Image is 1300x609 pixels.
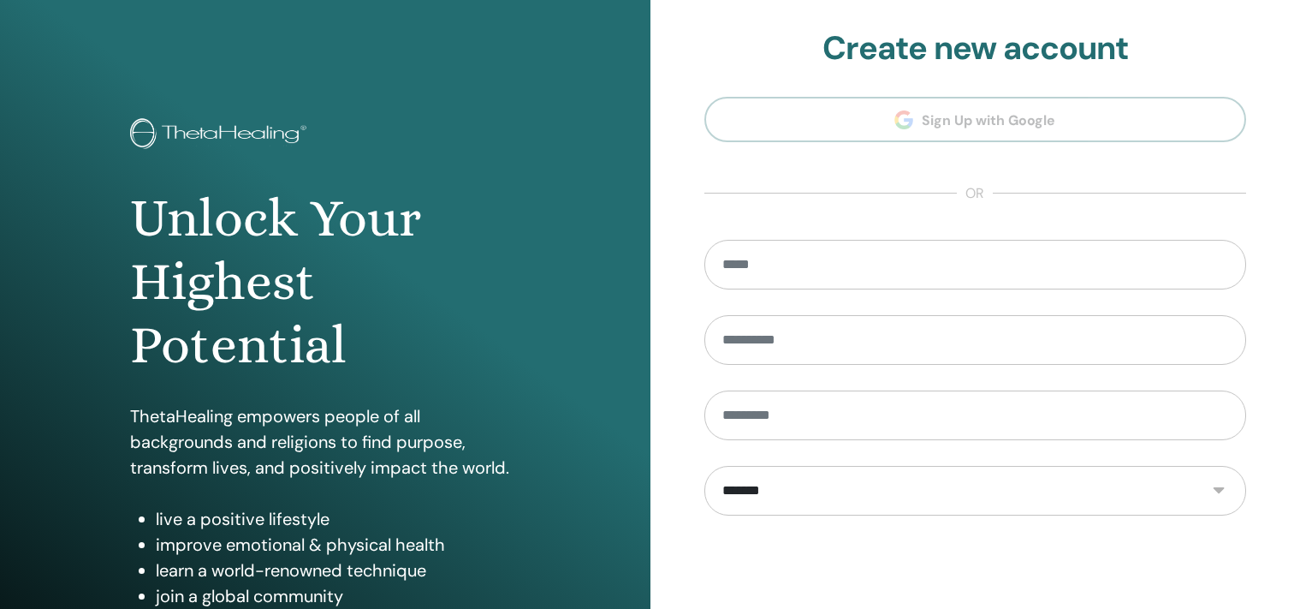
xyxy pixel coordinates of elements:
[704,29,1247,69] h2: Create new account
[156,583,520,609] li: join a global community
[845,541,1105,608] iframe: reCAPTCHA
[957,183,993,204] span: or
[156,506,520,532] li: live a positive lifestyle
[130,187,520,378] h1: Unlock Your Highest Potential
[156,532,520,558] li: improve emotional & physical health
[156,558,520,583] li: learn a world-renowned technique
[130,403,520,481] p: ThetaHealing empowers people of all backgrounds and religions to find purpose, transform lives, a...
